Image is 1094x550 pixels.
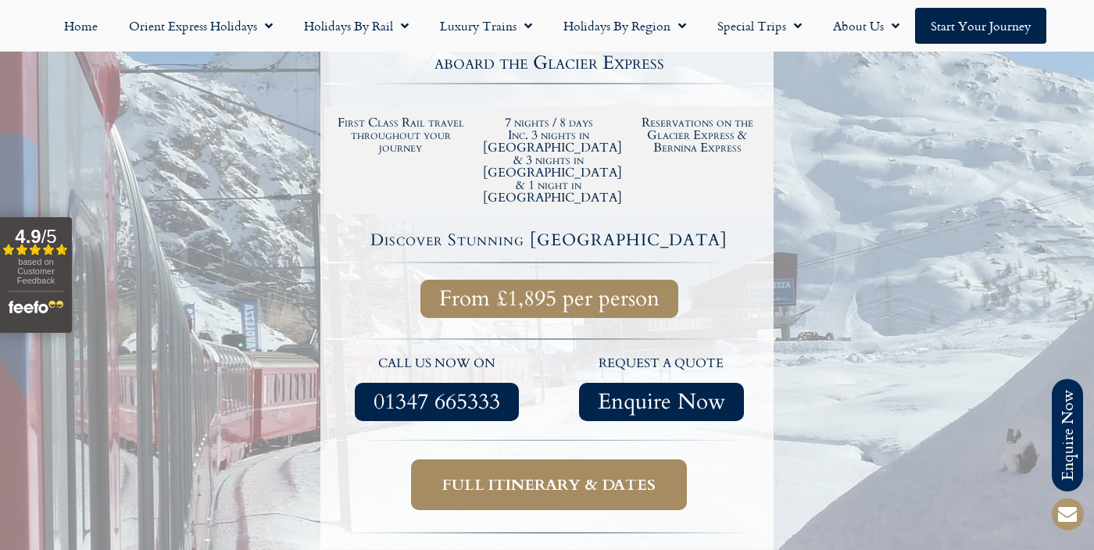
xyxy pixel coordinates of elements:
[355,383,519,421] a: 01347 665333
[8,8,1086,44] nav: Menu
[598,392,725,412] span: Enquire Now
[420,280,678,318] a: From £1,895 per person
[579,383,744,421] a: Enquire Now
[374,392,500,412] span: 01347 665333
[113,8,288,44] a: Orient Express Holidays
[424,8,548,44] a: Luxury Trains
[702,8,817,44] a: Special Trips
[324,35,774,73] h2: Explore Switzerland's winter wonderland aboard the Glacier Express
[631,116,763,154] h2: Reservations on the Glacier Express & Bernina Express
[288,8,424,44] a: Holidays by Rail
[411,459,687,510] a: Full itinerary & dates
[817,8,915,44] a: About Us
[439,289,660,309] span: From £1,895 per person
[48,8,113,44] a: Home
[332,354,542,374] p: call us now on
[334,116,467,154] h2: First Class Rail travel throughout your journey
[442,475,656,495] span: Full itinerary & dates
[915,8,1046,44] a: Start your Journey
[548,8,702,44] a: Holidays by Region
[557,354,767,374] p: request a quote
[483,116,616,204] h2: 7 nights / 8 days Inc. 3 nights in [GEOGRAPHIC_DATA] & 3 nights in [GEOGRAPHIC_DATA] & 1 night in...
[327,232,771,248] h4: Discover Stunning [GEOGRAPHIC_DATA]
